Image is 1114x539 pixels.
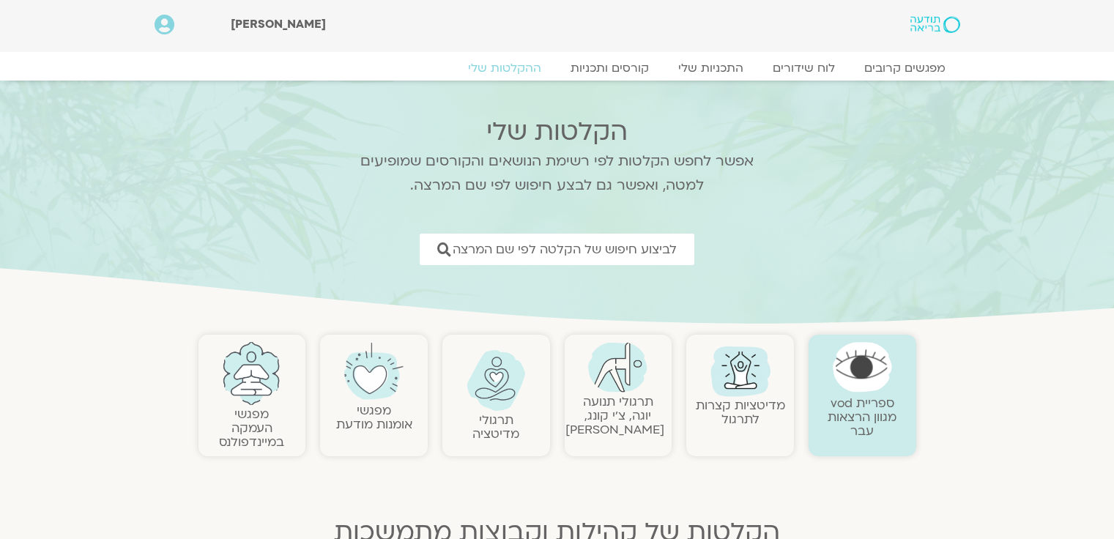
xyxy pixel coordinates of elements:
[453,61,556,75] a: ההקלטות שלי
[336,402,412,433] a: מפגשיאומנות מודעת
[341,149,773,198] p: אפשר לחפש הקלטות לפי רשימת הנושאים והקורסים שמופיעים למטה, ואפשר גם לבצע חיפוש לפי שם המרצה.
[472,412,519,442] a: תרגולימדיטציה
[828,395,896,439] a: ספריית vodמגוון הרצאות עבר
[420,234,694,265] a: לביצוע חיפוש של הקלטה לפי שם המרצה
[664,61,758,75] a: התכניות שלי
[341,117,773,146] h2: הקלטות שלי
[758,61,850,75] a: לוח שידורים
[850,61,960,75] a: מפגשים קרובים
[453,242,677,256] span: לביצוע חיפוש של הקלטה לפי שם המרצה
[219,406,284,450] a: מפגשיהעמקה במיינדפולנס
[565,393,664,438] a: תרגולי תנועהיוגה, צ׳י קונג, [PERSON_NAME]
[231,16,326,32] span: [PERSON_NAME]
[155,61,960,75] nav: Menu
[696,397,785,428] a: מדיטציות קצרות לתרגול
[556,61,664,75] a: קורסים ותכניות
